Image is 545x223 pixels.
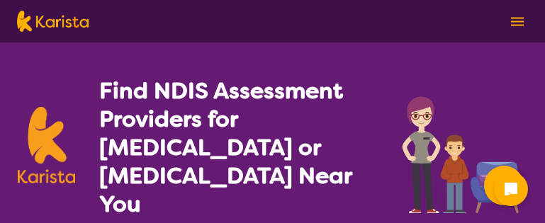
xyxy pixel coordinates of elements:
img: Karista logo [17,11,89,32]
img: menu [511,17,524,26]
img: Karista logo [18,107,76,183]
button: Channel Menu [484,166,524,205]
h1: Find NDIS Assessment Providers for [MEDICAL_DATA] or [MEDICAL_DATA] Near You [99,76,373,218]
img: assessment [398,89,528,213]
